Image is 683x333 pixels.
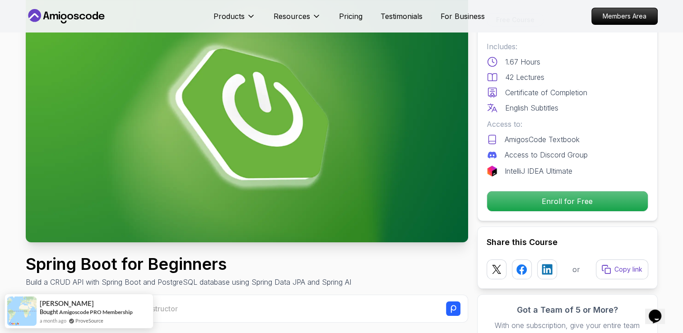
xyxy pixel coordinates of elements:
a: Amigoscode PRO Membership [59,309,133,315]
button: Resources [274,11,321,29]
p: Resources [274,11,310,22]
p: Includes: [487,41,648,52]
h1: Spring Boot for Beginners [26,255,351,273]
a: Testimonials [381,11,423,22]
h2: Share this Course [487,236,648,249]
span: [PERSON_NAME] [40,300,94,307]
span: Bought [40,308,58,315]
img: provesource social proof notification image [7,296,37,326]
button: Copy link [596,259,648,279]
p: Members Area [592,8,657,24]
a: ProveSource [75,317,103,324]
button: Products [214,11,256,29]
img: jetbrains logo [487,166,497,176]
span: Instructor [146,304,178,313]
p: 1.67 Hours [505,56,540,67]
span: a month ago [40,317,66,324]
p: Enroll for Free [487,191,648,211]
p: Access to Discord Group [505,149,588,160]
a: Pricing [339,11,362,22]
p: Build a CRUD API with Spring Boot and PostgreSQL database using Spring Data JPA and Spring AI [26,277,351,287]
p: IntelliJ IDEA Ultimate [505,166,572,176]
p: Access to: [487,119,648,129]
a: For Business [441,11,485,22]
p: Certificate of Completion [505,87,587,98]
p: English Subtitles [505,102,558,113]
a: Members Area [591,8,658,25]
p: 42 Lectures [505,72,544,83]
h3: Got a Team of 5 or More? [487,304,648,316]
p: or [572,264,580,275]
iframe: chat widget [645,297,674,324]
button: Enroll for Free [487,191,648,212]
p: Copy link [614,265,642,274]
p: Products [214,11,245,22]
p: AmigosCode Textbook [505,134,580,145]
